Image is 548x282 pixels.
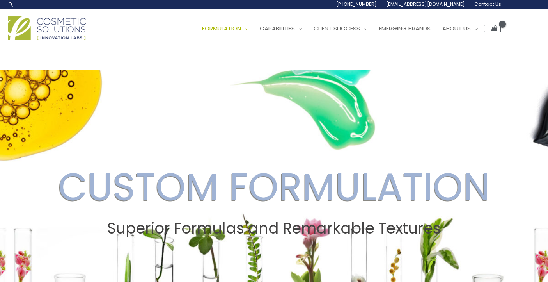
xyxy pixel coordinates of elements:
span: Capabilities [260,24,295,32]
h2: CUSTOM FORMULATION [7,164,541,210]
a: Emerging Brands [373,17,436,40]
a: Formulation [196,17,254,40]
nav: Site Navigation [190,17,501,40]
a: Search icon link [8,1,14,7]
a: Capabilities [254,17,308,40]
a: View Shopping Cart, empty [484,25,501,32]
h2: Superior Formulas and Remarkable Textures [7,220,541,237]
a: About Us [436,17,484,40]
span: About Us [442,24,471,32]
span: Client Success [314,24,360,32]
span: [EMAIL_ADDRESS][DOMAIN_NAME] [386,1,465,7]
span: [PHONE_NUMBER] [336,1,377,7]
a: Client Success [308,17,373,40]
span: Contact Us [474,1,501,7]
span: Emerging Brands [379,24,431,32]
img: Cosmetic Solutions Logo [8,16,86,40]
span: Formulation [202,24,241,32]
